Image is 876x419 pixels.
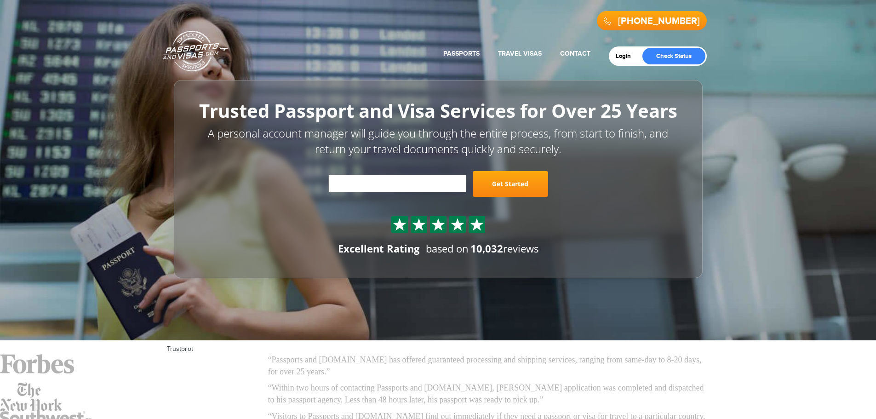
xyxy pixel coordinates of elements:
[470,241,538,255] span: reviews
[560,50,590,57] a: Contact
[268,354,710,378] p: “Passports and [DOMAIN_NAME] has offered guaranteed processing and shipping services, ranging fro...
[498,50,542,57] a: Travel Visas
[618,16,700,27] a: [PHONE_NUMBER]
[195,101,682,121] h1: Trusted Passport and Visa Services for Over 25 Years
[451,218,464,231] img: Sprite St
[338,241,419,256] div: Excellent Rating
[163,30,228,72] a: Passports & [DOMAIN_NAME]
[470,218,484,231] img: Sprite St
[195,126,682,157] p: A personal account manager will guide you through the entire process, from start to finish, and r...
[426,241,469,255] span: based on
[412,218,426,231] img: Sprite St
[443,50,480,57] a: Passports
[470,241,503,255] strong: 10,032
[616,52,637,60] a: Login
[473,171,548,197] a: Get Started
[268,382,710,406] p: “Within two hours of contacting Passports and [DOMAIN_NAME], [PERSON_NAME] application was comple...
[431,218,445,231] img: Sprite St
[167,345,193,353] a: Trustpilot
[642,48,705,64] a: Check Status
[393,218,407,231] img: Sprite St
